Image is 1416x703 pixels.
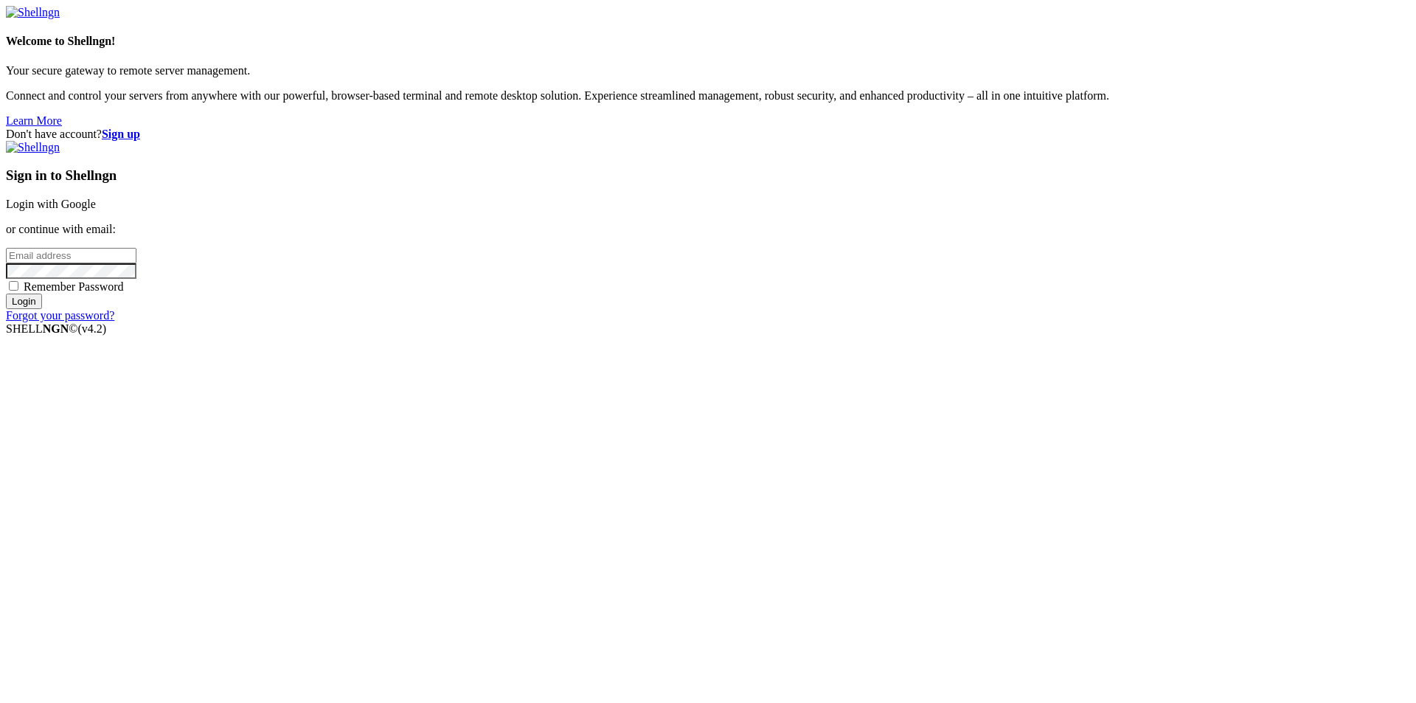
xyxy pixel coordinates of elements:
[6,35,1410,48] h4: Welcome to Shellngn!
[6,141,60,154] img: Shellngn
[6,167,1410,184] h3: Sign in to Shellngn
[9,281,18,291] input: Remember Password
[102,128,140,140] a: Sign up
[6,6,60,19] img: Shellngn
[6,64,1410,77] p: Your secure gateway to remote server management.
[6,322,106,335] span: SHELL ©
[78,322,107,335] span: 4.2.0
[6,223,1410,236] p: or continue with email:
[43,322,69,335] b: NGN
[6,114,62,127] a: Learn More
[6,309,114,322] a: Forgot your password?
[24,280,124,293] span: Remember Password
[6,248,136,263] input: Email address
[6,128,1410,141] div: Don't have account?
[6,89,1410,103] p: Connect and control your servers from anywhere with our powerful, browser-based terminal and remo...
[6,294,42,309] input: Login
[6,198,96,210] a: Login with Google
